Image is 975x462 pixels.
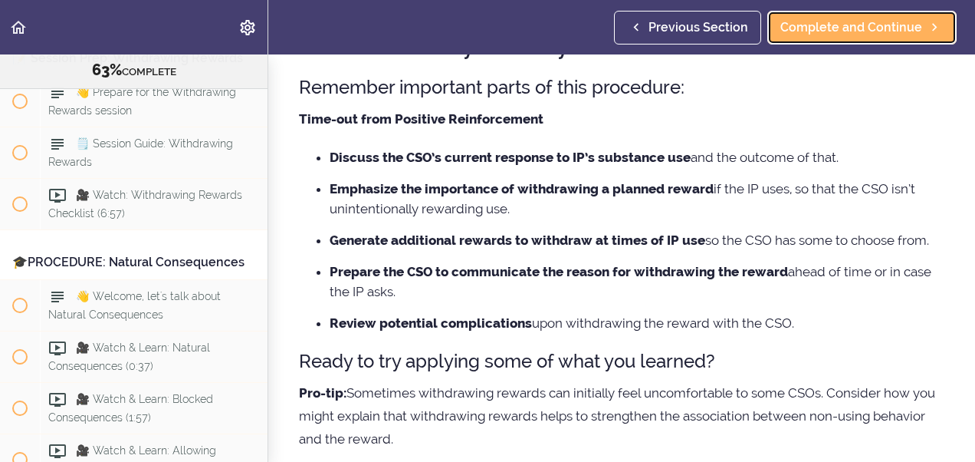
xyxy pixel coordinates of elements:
p: Sometimes withdrawing rewards can initially feel uncomfortable to some CSOs. Consider how you mig... [299,381,944,450]
strong: Review potential complications [330,315,532,331]
span: 👋 Welcome, let's talk about Natural Consequences [48,291,221,321]
strong: Prepare the CSO to communicate the reason for withdrawing the reward [330,264,788,279]
strong: Pro-tip: [299,385,346,401]
li: ahead of time or in case the IP asks. [330,262,944,302]
span: Previous Section [648,18,748,37]
strong: Emphasize the importance of withdrawing a planned reward [330,181,714,196]
span: Complete and Continue [780,18,922,37]
a: Previous Section [614,11,761,45]
strong: Generate additional rewards to withdraw at times of IP use [330,233,705,248]
span: 👋 Prepare for the Withdrawing Rewards session [48,87,236,117]
svg: Back to course curriculum [9,18,28,37]
li: and the outcome of that. [330,147,944,167]
span: 63% [92,61,122,79]
li: if the IP uses, so that the CSO isn’t unintentionally rewarding use. [330,179,944,219]
div: COMPLETE [19,61,248,81]
h3: Remember important parts of this procedure: [299,74,944,100]
span: 🗒️ Session Guide: Withdrawing Rewards [48,138,233,168]
a: Complete and Continue [767,11,957,45]
strong: Time-out from Positive Reinforcement [299,111,543,127]
span: 🎥 Watch & Learn: Natural Consequences (0:37) [48,342,210,371]
span: 🎥 Watch & Learn: Blocked Consequences (1:57) [48,393,213,423]
svg: Settings Menu [238,18,257,37]
span: 🎥 Watch: Withdrawing Rewards Checklist (6:57) [48,190,242,219]
li: upon withdrawing the reward with the CSO. [330,313,944,333]
h2: Here are some key takeaways. [299,37,944,59]
h3: Ready to try applying some of what you learned? [299,348,944,374]
strong: Discuss the CSO’s current response to IP’s substance use [330,150,691,165]
li: so the CSO has some to choose from. [330,230,944,250]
